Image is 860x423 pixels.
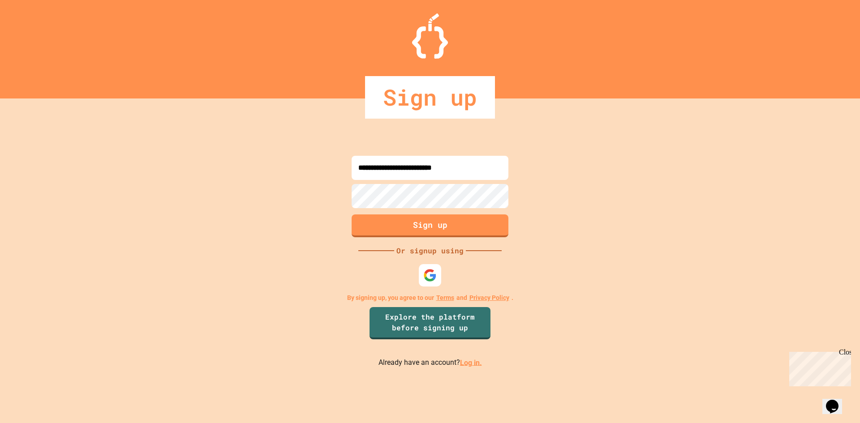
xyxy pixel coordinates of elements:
[352,214,508,237] button: Sign up
[460,358,482,367] a: Log in.
[4,4,62,57] div: Chat with us now!Close
[370,307,490,339] a: Explore the platform before signing up
[412,13,448,59] img: Logo.svg
[436,293,454,303] a: Terms
[378,357,482,368] p: Already have an account?
[469,293,509,303] a: Privacy Policy
[365,76,495,119] div: Sign up
[347,293,513,303] p: By signing up, you agree to our and .
[423,269,437,282] img: google-icon.svg
[394,245,466,256] div: Or signup using
[822,387,851,414] iframe: chat widget
[786,348,851,386] iframe: chat widget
